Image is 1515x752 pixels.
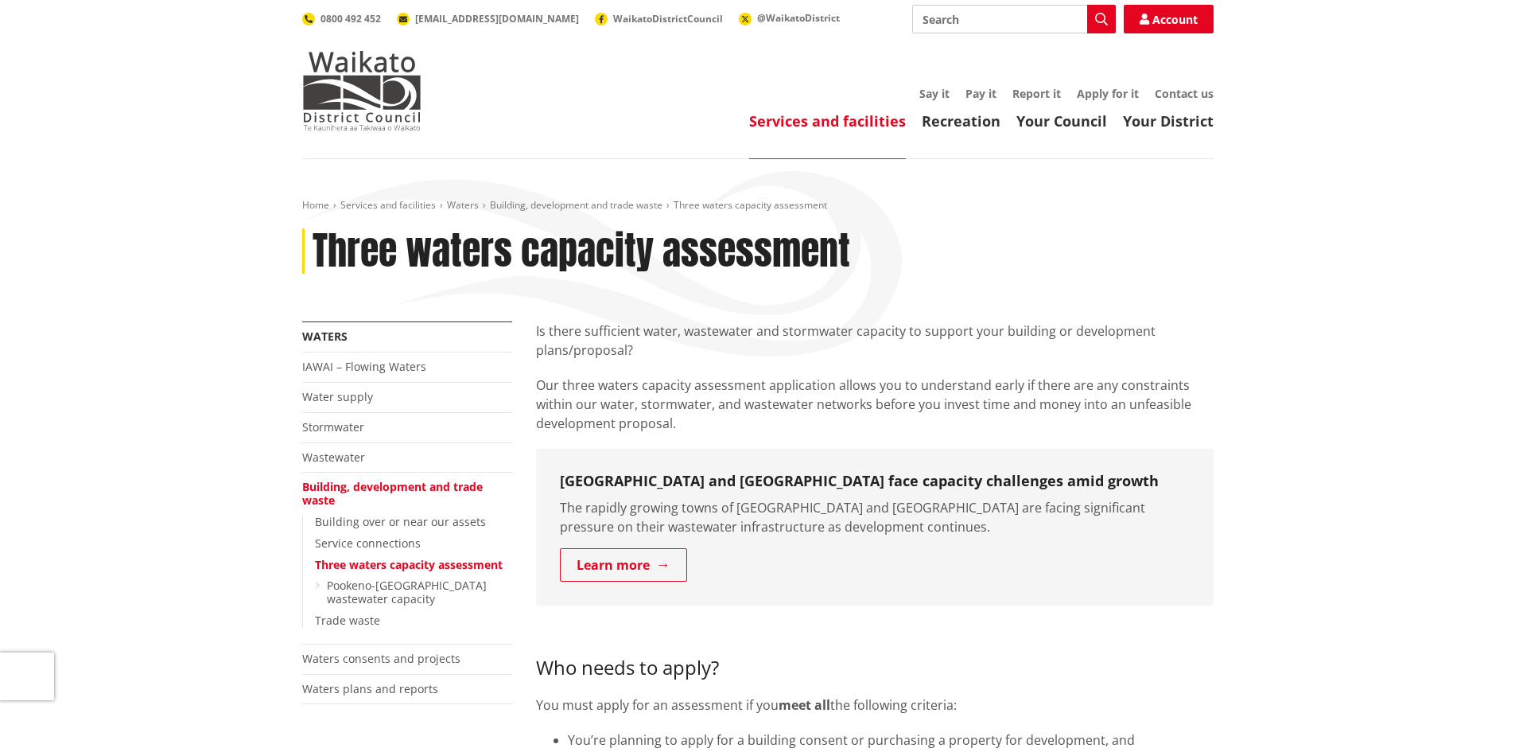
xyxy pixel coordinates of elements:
[302,329,348,344] a: Waters
[302,419,364,434] a: Stormwater
[313,228,850,275] h1: Three waters capacity assessment
[315,536,421,551] a: Service connections
[922,111,1000,131] a: Recreation
[302,479,483,508] a: Building, development and trade waste
[302,359,426,374] a: IAWAI – Flowing Waters
[912,5,1116,33] input: Search input
[560,473,1190,490] h3: [GEOGRAPHIC_DATA] and [GEOGRAPHIC_DATA] face capacity challenges amid growth
[302,389,373,404] a: Water supply
[560,548,687,582] a: Learn more
[613,12,723,25] span: WaikatoDistrictCouncil
[315,613,380,628] a: Trade waste
[536,321,1214,360] p: Is there sufficient water, wastewater and stormwater capacity to support your building or develop...
[595,12,723,25] a: WaikatoDistrictCouncil
[302,12,381,25] a: 0800 492 452
[1012,86,1061,101] a: Report it
[560,498,1190,536] p: The rapidly growing towns of [GEOGRAPHIC_DATA] and [GEOGRAPHIC_DATA] are facing significant press...
[302,651,460,666] a: Waters consents and projects
[320,12,381,25] span: 0800 492 452
[490,198,662,212] a: Building, development and trade waste
[415,12,579,25] span: [EMAIL_ADDRESS][DOMAIN_NAME]
[315,557,503,572] a: Three waters capacity assessment
[536,657,1214,680] h3: Who needs to apply?
[397,12,579,25] a: [EMAIL_ADDRESS][DOMAIN_NAME]
[1155,86,1214,101] a: Contact us
[1077,86,1139,101] a: Apply for it
[536,376,1214,433] p: Our three waters capacity assessment application allows you to understand early if there are any ...
[327,578,487,606] a: Pookeno-[GEOGRAPHIC_DATA] wastewater capacity
[302,198,329,212] a: Home
[674,198,827,212] span: Three waters capacity assessment
[757,11,840,25] span: @WaikatoDistrict
[340,198,436,212] a: Services and facilities
[302,199,1214,212] nav: breadcrumb
[447,198,479,212] a: Waters
[965,86,996,101] a: Pay it
[919,86,950,101] a: Say it
[536,696,1214,715] p: You must apply for an assessment if you the following criteria:
[749,111,906,131] a: Services and facilities
[315,514,486,529] a: Building over or near our assets
[302,681,438,696] a: Waters plans and reports
[302,450,365,465] a: Wastewater
[1016,111,1107,131] a: Your Council
[1123,111,1214,131] a: Your District
[1124,5,1214,33] a: Account
[739,11,840,25] a: @WaikatoDistrict
[302,51,421,131] img: Waikato District Council - Te Kaunihera aa Takiwaa o Waikato
[779,696,830,714] strong: meet all
[568,731,1214,750] li: You’re planning to apply for a building consent or purchasing a property for development, and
